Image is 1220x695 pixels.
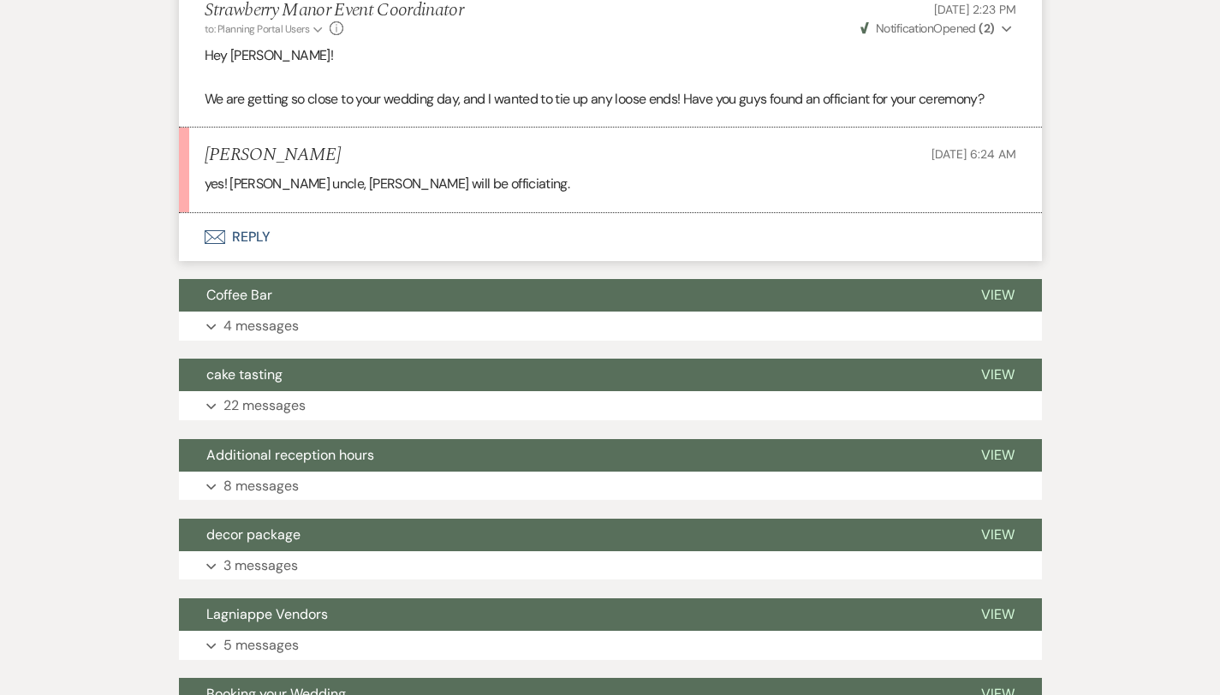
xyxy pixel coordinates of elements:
[205,21,326,37] button: to: Planning Portal Users
[179,312,1042,341] button: 4 messages
[954,439,1042,472] button: View
[223,395,306,417] p: 22 messages
[205,173,1016,195] p: yes! [PERSON_NAME] uncle, [PERSON_NAME] will be officiating.
[179,551,1042,580] button: 3 messages
[205,88,1016,110] p: We are getting so close to your wedding day, and I wanted to tie up any loose ends! Have you guys...
[179,279,954,312] button: Coffee Bar
[223,555,298,577] p: 3 messages
[179,439,954,472] button: Additional reception hours
[860,21,995,36] span: Opened
[934,2,1015,17] span: [DATE] 2:23 PM
[981,286,1015,304] span: View
[179,598,954,631] button: Lagniappe Vendors
[179,472,1042,501] button: 8 messages
[954,598,1042,631] button: View
[954,519,1042,551] button: View
[954,279,1042,312] button: View
[981,526,1015,544] span: View
[981,605,1015,623] span: View
[979,21,994,36] strong: ( 2 )
[223,475,299,497] p: 8 messages
[206,446,374,464] span: Additional reception hours
[223,634,299,656] p: 5 messages
[876,21,933,36] span: Notification
[205,145,341,166] h5: [PERSON_NAME]
[931,146,1015,162] span: [DATE] 6:24 AM
[223,315,299,337] p: 4 messages
[206,526,301,544] span: decor package
[206,365,283,383] span: cake tasting
[205,22,310,36] span: to: Planning Portal Users
[206,605,328,623] span: Lagniappe Vendors
[179,519,954,551] button: decor package
[954,359,1042,391] button: View
[858,20,1016,38] button: NotificationOpened (2)
[179,631,1042,660] button: 5 messages
[179,359,954,391] button: cake tasting
[179,213,1042,261] button: Reply
[179,391,1042,420] button: 22 messages
[205,45,1016,67] p: Hey [PERSON_NAME]!
[981,365,1015,383] span: View
[206,286,272,304] span: Coffee Bar
[981,446,1015,464] span: View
